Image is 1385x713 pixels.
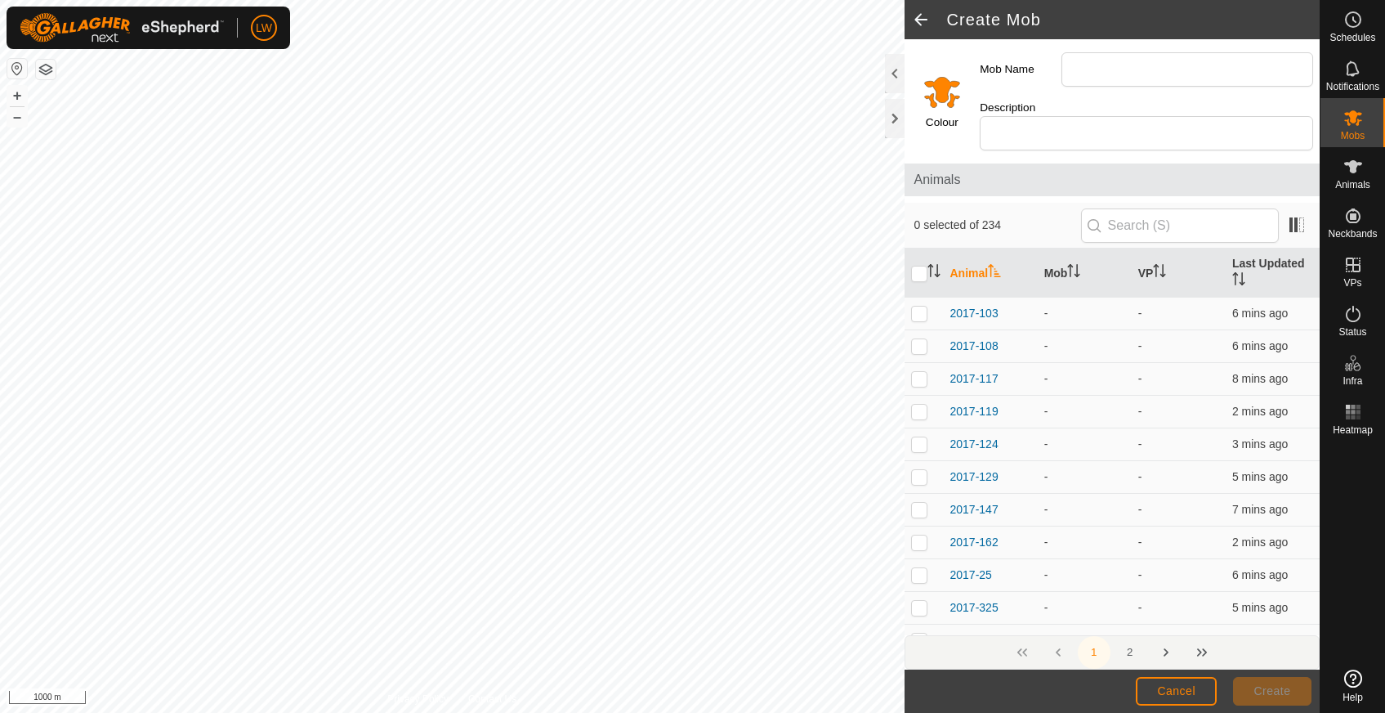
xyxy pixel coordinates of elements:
[988,267,1001,280] p-sorticon: Activate to sort
[950,632,992,649] span: 2017-41
[1232,437,1288,451] span: 11 Sept 2025, 12:31 pm
[914,170,1311,190] span: Animals
[1333,425,1373,435] span: Heatmap
[1138,634,1142,647] app-display-virtual-paddock-transition: -
[1044,469,1125,486] div: -
[950,370,999,388] span: 2017-117
[1044,501,1125,518] div: -
[1044,567,1125,584] div: -
[1328,229,1377,239] span: Neckbands
[1044,305,1125,322] div: -
[1138,601,1142,614] app-display-virtual-paddock-transition: -
[1232,568,1288,581] span: 11 Sept 2025, 12:28 pm
[1114,636,1146,669] button: 2
[927,267,940,280] p-sorticon: Activate to sort
[950,338,999,355] span: 2017-108
[1044,534,1125,551] div: -
[1038,249,1132,298] th: Mob
[1044,632,1125,649] div: -
[1338,327,1366,337] span: Status
[1044,338,1125,355] div: -
[944,249,1038,298] th: Animal
[1157,684,1195,697] span: Cancel
[1138,339,1142,352] app-display-virtual-paddock-transition: -
[1232,470,1288,483] span: 11 Sept 2025, 12:29 pm
[1232,372,1288,385] span: 11 Sept 2025, 12:26 pm
[387,692,449,706] a: Privacy Policy
[1232,275,1245,288] p-sorticon: Activate to sort
[1232,339,1288,352] span: 11 Sept 2025, 12:28 pm
[1138,568,1142,581] app-display-virtual-paddock-transition: -
[1150,636,1182,669] button: Next Page
[950,436,999,453] span: 2017-124
[980,52,1061,87] label: Mob Name
[1232,634,1288,647] span: 11 Sept 2025, 12:28 pm
[1132,249,1226,298] th: VP
[1326,82,1379,92] span: Notifications
[1044,436,1125,453] div: -
[1320,663,1385,709] a: Help
[950,403,999,420] span: 2017-119
[1233,677,1311,706] button: Create
[1138,437,1142,451] app-display-virtual-paddock-transition: -
[1153,267,1166,280] p-sorticon: Activate to sort
[36,60,56,79] button: Map Layers
[1081,209,1279,243] input: Search (S)
[1341,131,1365,141] span: Mobs
[1232,536,1288,549] span: 11 Sept 2025, 12:32 pm
[947,10,1320,29] h2: Create Mob
[468,692,516,706] a: Contact Us
[1343,693,1363,702] span: Help
[20,13,224,43] img: Gallagher Logo
[1067,267,1080,280] p-sorticon: Activate to sort
[950,501,999,518] span: 2017-147
[1232,601,1288,614] span: 11 Sept 2025, 12:29 pm
[1138,307,1142,320] app-display-virtual-paddock-transition: -
[1138,372,1142,385] app-display-virtual-paddock-transition: -
[1138,536,1142,549] app-display-virtual-paddock-transition: -
[980,100,1061,116] label: Description
[1044,599,1125,617] div: -
[914,217,1081,234] span: 0 selected of 234
[1044,403,1125,420] div: -
[1232,503,1288,516] span: 11 Sept 2025, 12:27 pm
[950,599,999,617] span: 2017-325
[1078,636,1110,669] button: 1
[950,534,999,551] span: 2017-162
[926,114,958,131] label: Colour
[1329,33,1375,43] span: Schedules
[950,305,999,322] span: 2017-103
[1136,677,1217,706] button: Cancel
[7,86,27,105] button: +
[7,59,27,78] button: Reset Map
[256,20,272,37] span: LW
[950,567,992,584] span: 2017-25
[1044,370,1125,388] div: -
[1232,307,1288,320] span: 11 Sept 2025, 12:28 pm
[1138,503,1142,516] app-display-virtual-paddock-transition: -
[950,469,999,486] span: 2017-129
[1138,405,1142,418] app-display-virtual-paddock-transition: -
[1254,684,1291,697] span: Create
[1343,376,1362,386] span: Infra
[1335,180,1370,190] span: Animals
[1232,405,1288,418] span: 11 Sept 2025, 12:32 pm
[7,107,27,127] button: –
[1343,278,1361,288] span: VPs
[1226,249,1320,298] th: Last Updated
[1138,470,1142,483] app-display-virtual-paddock-transition: -
[1186,636,1218,669] button: Last Page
